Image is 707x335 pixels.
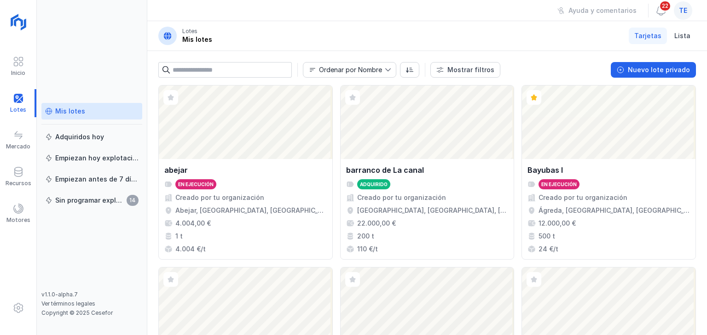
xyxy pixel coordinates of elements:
div: 4.004,00 € [175,219,211,228]
div: Mercado [6,143,30,150]
div: 4.004 €/t [175,244,206,254]
div: Mis lotes [55,107,85,116]
a: barranco de La canalAdquiridoCreado por tu organización[GEOGRAPHIC_DATA], [GEOGRAPHIC_DATA], [GEO... [340,85,515,260]
span: te [679,6,687,15]
div: Inicio [11,69,25,77]
button: Nuevo lote privado [611,62,696,78]
span: 14 [127,195,139,206]
a: Tarjetas [629,28,667,44]
button: Mostrar filtros [430,62,500,78]
div: Nuevo lote privado [628,65,690,74]
div: [GEOGRAPHIC_DATA], [GEOGRAPHIC_DATA], [GEOGRAPHIC_DATA], [GEOGRAPHIC_DATA], [GEOGRAPHIC_DATA] [357,206,509,215]
a: Mis lotes [41,103,142,119]
div: 1 t [175,232,183,241]
a: Bayubas IEn ejecuciónCreado por tu organizaciónÁgreda, [GEOGRAPHIC_DATA], [GEOGRAPHIC_DATA], [GEO... [522,85,696,260]
div: Ágreda, [GEOGRAPHIC_DATA], [GEOGRAPHIC_DATA], [GEOGRAPHIC_DATA] [539,206,690,215]
div: v1.1.0-alpha.7 [41,291,142,298]
div: Bayubas I [527,165,563,176]
div: Mis lotes [182,35,212,44]
div: Creado por tu organización [357,193,446,202]
span: Nombre [303,62,385,77]
div: En ejecución [541,181,577,187]
a: abejarEn ejecuciónCreado por tu organizaciónAbejar, [GEOGRAPHIC_DATA], [GEOGRAPHIC_DATA], [GEOGRA... [158,85,333,260]
div: 500 t [539,232,555,241]
div: Mostrar filtros [447,65,494,74]
div: 24 €/t [539,244,558,254]
a: Empiezan antes de 7 días [41,171,142,187]
a: Empiezan hoy explotación [41,150,142,166]
div: Ordenar por Nombre [319,67,382,73]
div: Sin programar explotación [55,196,124,205]
span: 22 [659,0,671,11]
div: Creado por tu organización [539,193,627,202]
div: Lotes [182,28,197,35]
a: Adquiridos hoy [41,129,142,145]
div: Motores [6,216,30,224]
span: Tarjetas [634,31,661,40]
div: abejar [164,165,188,176]
div: Abejar, [GEOGRAPHIC_DATA], [GEOGRAPHIC_DATA], [GEOGRAPHIC_DATA] [175,206,327,215]
span: Lista [674,31,690,40]
div: Recursos [6,180,31,187]
div: Ayuda y comentarios [568,6,637,15]
img: logoRight.svg [7,11,30,34]
div: Adquiridos hoy [55,132,104,142]
div: Empiezan antes de 7 días [55,175,139,184]
div: barranco de La canal [346,165,424,176]
a: Ver términos legales [41,300,95,307]
div: Copyright © 2025 Cesefor [41,309,142,317]
div: En ejecución [178,181,214,187]
div: 200 t [357,232,374,241]
div: Creado por tu organización [175,193,264,202]
button: Ayuda y comentarios [551,3,643,18]
div: Adquirido [360,181,388,187]
a: Lista [669,28,696,44]
div: 12.000,00 € [539,219,576,228]
div: Empiezan hoy explotación [55,153,139,163]
div: 22.000,00 € [357,219,396,228]
a: Sin programar explotación14 [41,192,142,209]
div: 110 €/t [357,244,378,254]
